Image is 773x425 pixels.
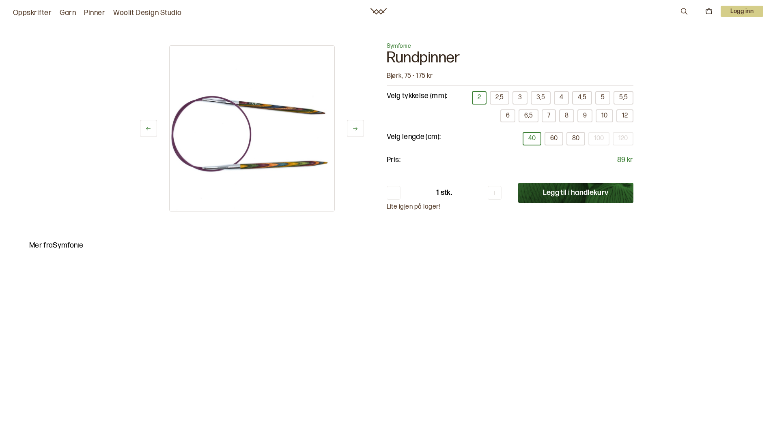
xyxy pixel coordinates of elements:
[387,50,633,72] h1: Rundpinner
[542,109,556,123] button: 7
[523,132,541,145] button: 40
[512,91,528,105] button: 3
[472,91,487,105] button: 2
[617,155,633,165] p: 89 kr
[387,91,448,123] p: Velg tykkelse (mm):
[613,132,633,145] button: 120
[531,91,551,105] button: 3,5
[436,188,452,198] p: 1 stk.
[387,155,401,165] p: Pris:
[572,91,592,105] button: 4,5
[29,241,744,250] p: Mer fra Symfonie
[387,72,633,81] p: Bjørk, 75 - 175 kr
[577,109,592,123] button: 9
[588,132,609,145] button: 100
[559,109,574,123] button: 8
[616,109,633,123] button: 12
[518,183,633,203] button: Legg til i handlekurv
[170,46,335,211] img: Bilde av garn
[13,7,52,19] a: Oppskrifter
[387,203,633,211] p: Lite igjen på lager!
[500,109,515,123] button: 6
[554,91,569,105] button: 4
[113,7,182,19] a: Woolit Design Studio
[614,91,633,105] button: 5,5
[545,132,563,145] button: 60
[387,43,411,49] span: Symfonie
[84,7,105,19] a: Pinner
[595,91,610,105] button: 5
[566,132,585,145] button: 80
[387,132,441,145] p: Velg lengde (cm):
[60,7,76,19] a: Garn
[490,91,509,105] button: 2,5
[721,6,763,17] p: Logg inn
[519,109,538,123] button: 6,5
[596,109,613,123] button: 10
[370,8,387,15] a: Woolit
[721,6,763,17] button: User dropdown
